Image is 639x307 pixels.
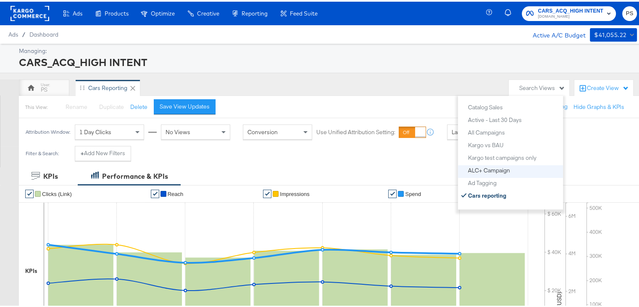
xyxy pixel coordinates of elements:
span: Creative [197,8,219,15]
span: Optimize [151,8,175,15]
a: ✔ [151,188,159,196]
span: Reporting [242,8,268,15]
span: No Views [166,127,190,134]
div: Kargo vs BAU [468,140,504,146]
div: ALC+ Campaign [468,166,510,172]
span: Impressions [280,189,309,196]
div: Create View [587,82,629,91]
button: Cars reporting [468,189,560,199]
div: CARS_ACQ_HIGH INTENT [19,53,635,68]
div: Cars reporting [468,191,506,197]
div: Save View Updates [160,101,210,109]
button: Save View Updates [154,98,216,113]
div: Active A/C Budget [524,26,586,39]
div: Kargo test campaigns only [468,153,536,159]
div: Ad Tagging [468,178,497,184]
div: This View: [25,102,47,109]
button: Ad Tagging [468,176,560,186]
span: Ads [8,29,18,36]
span: Products [105,8,129,15]
div: Managing: [19,45,635,53]
button: Catalog Sales [468,101,560,111]
span: Feed Suite [290,8,318,15]
span: Reach [168,189,184,196]
span: [DOMAIN_NAME] [538,12,603,19]
div: Active - Last 30 Days [468,115,522,121]
div: All Campaigns [468,128,505,134]
span: 1 Day Clicks [79,127,111,134]
div: Performance & KPIs [102,170,168,180]
span: Ads [73,8,82,15]
a: ✔ [388,188,397,196]
div: Attribution Window: [25,127,71,133]
button: CARS_ACQ_HIGH INTENT[DOMAIN_NAME] [522,5,616,19]
button: Delete [130,101,147,109]
div: KPIs [25,265,37,273]
div: $41,055.22 [594,28,626,39]
button: Hide Graphs & KPIs [573,101,624,109]
button: $41,055.22 [590,26,637,40]
button: Active - Last 30 Days [468,113,560,123]
button: All Campaigns [468,126,560,136]
span: Last 7 Days [452,127,481,134]
label: Use Unified Attribution Setting: [316,127,395,135]
button: ALC+ Campaign [468,164,560,174]
span: CARS_ACQ_HIGH INTENT [538,5,603,14]
button: Kargo vs BAU [468,138,560,148]
button: Kargo test campaigns only [468,151,560,161]
a: ✔ [263,188,271,196]
span: Rename [66,101,87,109]
span: / [18,29,29,36]
a: ✔ [25,188,34,196]
button: +Add New Filters [75,144,131,159]
div: PS [41,84,47,92]
div: KPIs [43,170,58,180]
a: Dashboard [29,29,58,36]
div: Filter & Search: [25,149,59,155]
span: Spend [405,189,421,196]
span: PS [626,7,634,17]
div: Search Views [519,82,565,90]
strong: + [81,148,84,156]
div: Cars reporting [88,82,127,90]
div: Catalog Sales [468,103,503,109]
div: Drag to reorder tab [80,84,84,88]
span: Duplicate [99,101,124,109]
button: PS [622,5,637,19]
span: Conversion [247,127,278,134]
span: Clicks (Link) [42,189,72,196]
